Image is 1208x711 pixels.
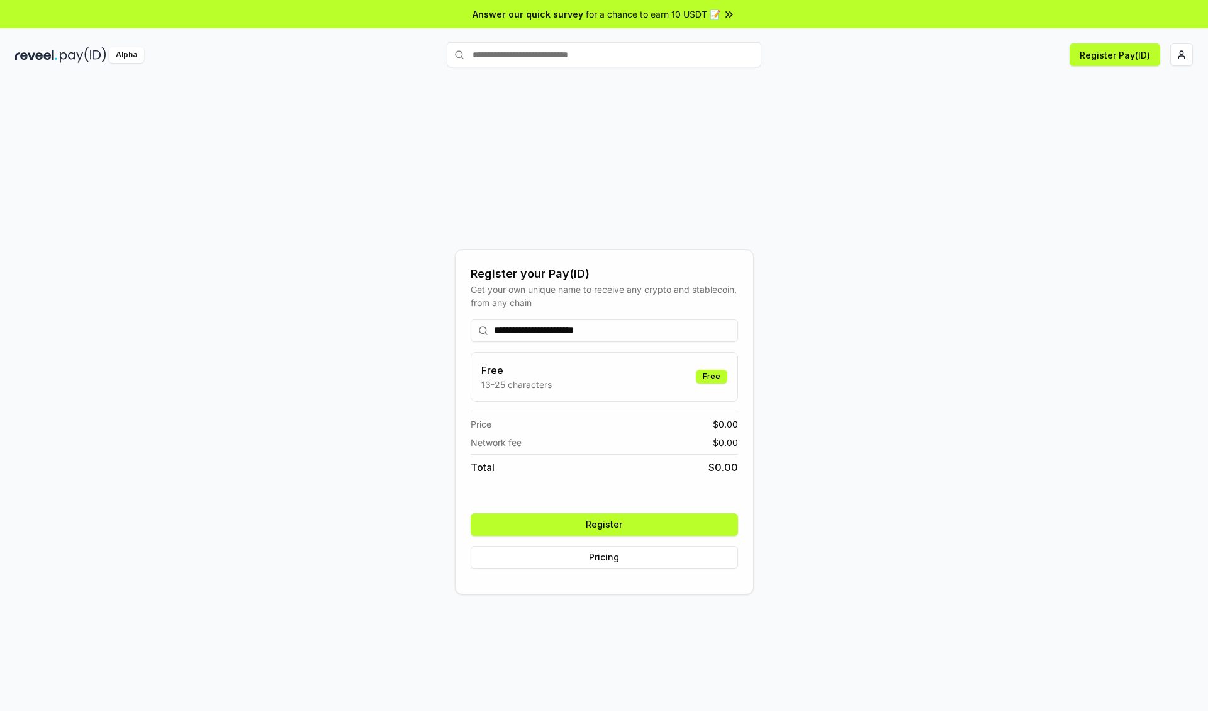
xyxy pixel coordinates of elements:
[109,47,144,63] div: Alpha
[713,418,738,431] span: $ 0.00
[471,436,522,449] span: Network fee
[15,47,57,63] img: reveel_dark
[713,436,738,449] span: $ 0.00
[481,363,552,378] h3: Free
[481,378,552,391] p: 13-25 characters
[471,546,738,569] button: Pricing
[471,418,491,431] span: Price
[60,47,106,63] img: pay_id
[1070,43,1160,66] button: Register Pay(ID)
[708,460,738,475] span: $ 0.00
[696,370,727,384] div: Free
[471,460,495,475] span: Total
[471,265,738,283] div: Register your Pay(ID)
[471,283,738,309] div: Get your own unique name to receive any crypto and stablecoin, from any chain
[473,8,583,21] span: Answer our quick survey
[586,8,720,21] span: for a chance to earn 10 USDT 📝
[471,513,738,536] button: Register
